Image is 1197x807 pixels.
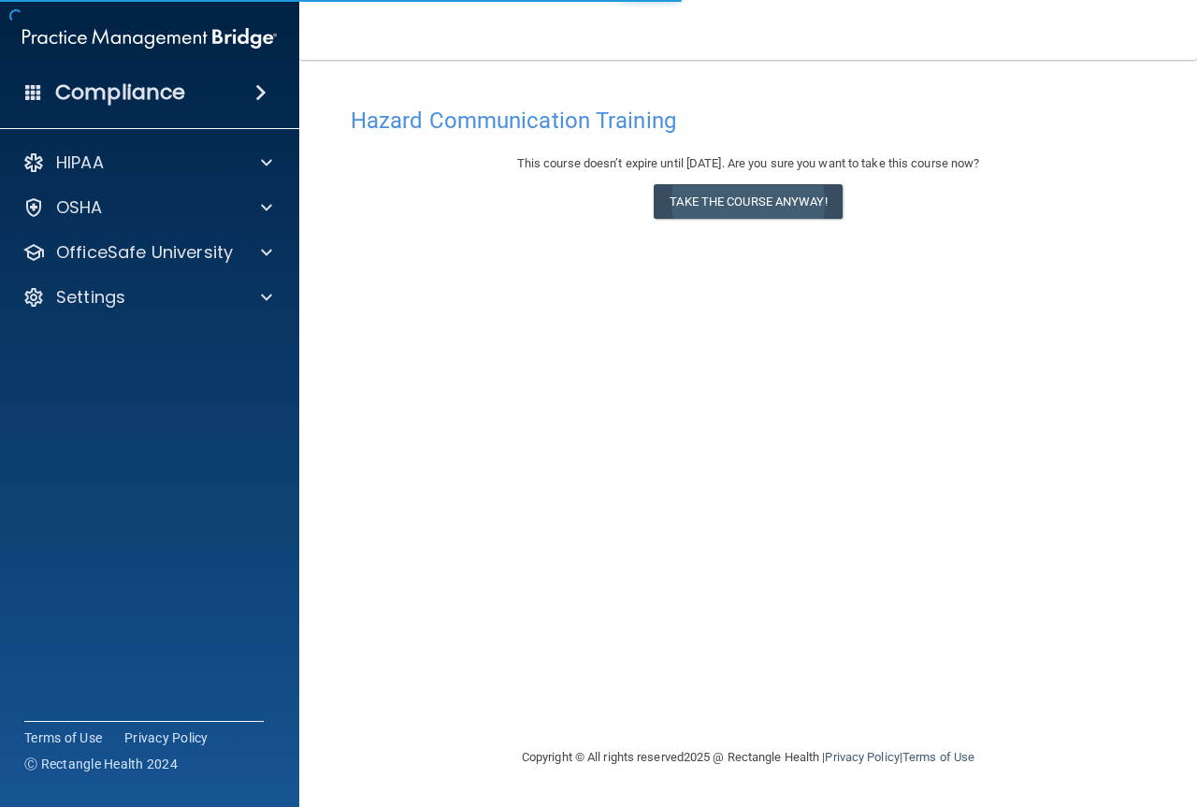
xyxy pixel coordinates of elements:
div: Copyright © All rights reserved 2025 @ Rectangle Health | | [407,728,1089,787]
a: Privacy Policy [825,750,899,764]
button: Take the course anyway! [654,184,842,219]
a: Terms of Use [24,728,102,747]
div: This course doesn’t expire until [DATE]. Are you sure you want to take this course now? [351,152,1146,175]
p: HIPAA [56,151,104,174]
p: OfficeSafe University [56,241,233,264]
a: Settings [22,286,272,309]
span: Ⓒ Rectangle Health 2024 [24,755,178,773]
a: HIPAA [22,151,272,174]
a: OfficeSafe University [22,241,272,264]
a: Terms of Use [902,750,974,764]
p: Settings [56,286,125,309]
a: Privacy Policy [124,728,209,747]
h4: Compliance [55,79,185,106]
h4: Hazard Communication Training [351,108,1146,133]
p: OSHA [56,196,103,219]
img: PMB logo [22,20,277,57]
a: OSHA [22,196,272,219]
